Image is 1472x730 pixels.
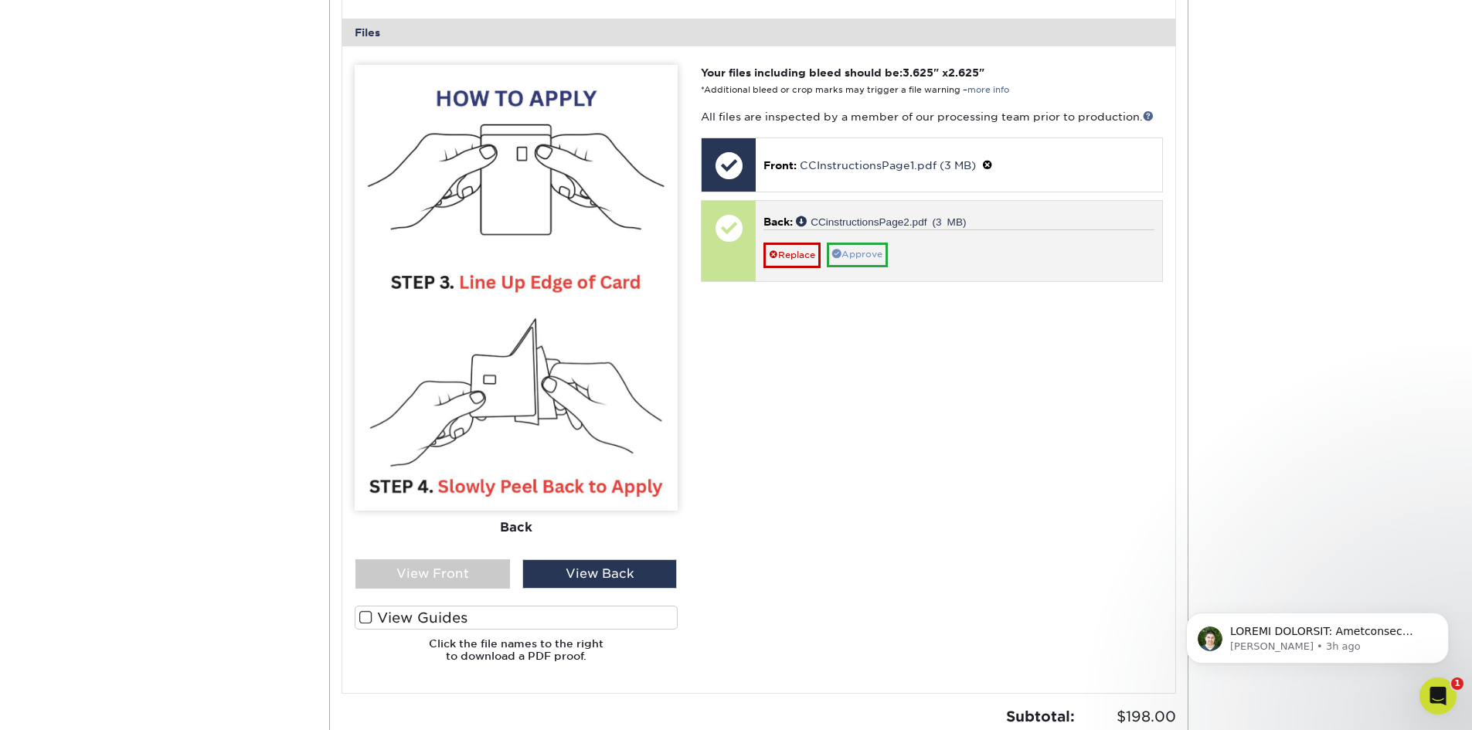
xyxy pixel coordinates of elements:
a: more info [967,85,1009,95]
a: Approve [827,243,888,267]
strong: Subtotal: [1006,708,1075,725]
div: View Front [355,559,510,589]
a: CCInstructionsPage1.pdf (3 MB) [800,159,976,171]
div: Back [355,511,678,545]
span: 2.625 [948,66,979,79]
div: View Back [522,559,677,589]
p: All files are inspected by a member of our processing team prior to production. [701,109,1162,124]
span: $198.00 [1079,706,1176,728]
span: Front: [763,159,797,171]
iframe: Intercom live chat [1419,677,1457,715]
strong: Your files including bleed should be: " x " [701,66,984,79]
small: *Additional bleed or crop marks may trigger a file warning – [701,85,1009,95]
a: CCinstructionsPage2.pdf (3 MB) [796,216,966,226]
a: Replace [763,243,821,267]
h6: Click the file names to the right to download a PDF proof. [355,637,678,675]
label: View Guides [355,606,678,630]
span: 1 [1451,677,1464,690]
span: 3.625 [903,66,933,79]
div: Files [342,19,1175,46]
iframe: Intercom notifications message [1163,580,1472,688]
span: Back: [763,216,793,228]
iframe: Google Customer Reviews [4,683,131,725]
